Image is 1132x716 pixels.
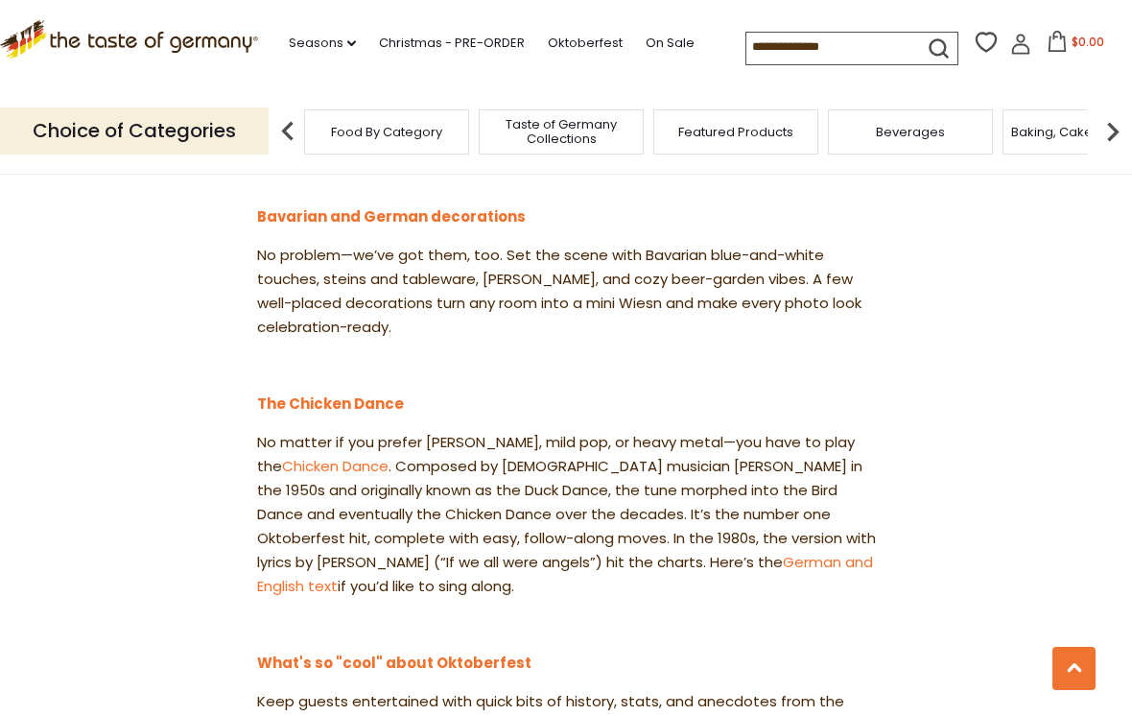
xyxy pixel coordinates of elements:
[257,653,531,673] a: What's so "cool" about Oktoberfest
[1072,34,1104,50] span: $0.00
[646,33,695,54] a: On Sale
[289,33,356,54] a: Seasons
[257,431,876,599] p: No matter if you prefer [PERSON_NAME], mild pop, or heavy metal—you have to play the . Composed b...
[257,206,526,227] a: Bavarian and German decorations
[331,125,442,139] a: Food By Category
[548,33,623,54] a: Oktoberfest
[379,33,525,54] a: Christmas - PRE-ORDER
[257,244,876,340] p: No problem—we’ve got them, too. Set the scene with Bavarian blue-and-white touches, steins and ta...
[678,125,793,139] a: Featured Products
[269,112,307,151] img: previous arrow
[1035,31,1117,60] button: $0.00
[1094,112,1132,151] img: next arrow
[257,394,404,414] a: The Chicken Dance
[876,125,945,139] a: Beverages
[282,456,389,476] a: Chicken Dance
[484,117,638,146] a: Taste of Germany Collections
